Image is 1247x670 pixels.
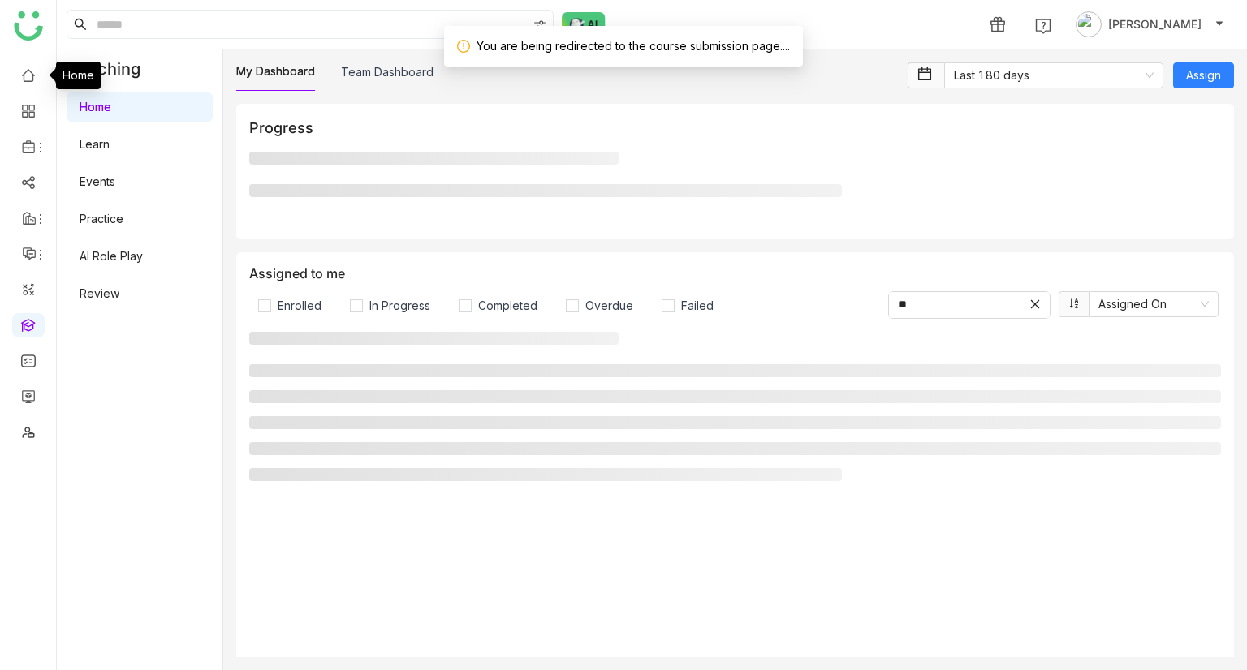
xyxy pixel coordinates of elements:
[562,12,606,37] img: ask-buddy-normal.svg
[80,174,115,188] a: Events
[1098,292,1209,316] nz-select-item: Assigned On
[363,298,437,312] span: In Progress
[477,39,790,53] span: You are being redirected to the course submission page....
[579,298,640,312] span: Overdue
[80,137,110,151] a: Learn
[80,249,143,263] a: AI Role Play
[56,62,101,89] div: Home
[675,298,720,312] span: Failed
[1173,62,1234,88] button: Assign
[80,286,119,300] a: Review
[1035,18,1051,34] img: help.svg
[1108,15,1202,33] span: [PERSON_NAME]
[249,265,1221,319] div: Assigned to me
[1186,67,1221,84] span: Assign
[472,298,544,312] span: Completed
[80,100,111,114] a: Home
[1076,11,1102,37] img: avatar
[80,212,123,225] a: Practice
[954,63,1154,88] nz-select-item: Last 180 days
[271,298,328,312] span: Enrolled
[249,117,1221,139] div: Progress
[533,19,546,32] img: search-type.svg
[236,64,315,78] a: My Dashboard
[14,11,43,41] img: logo
[341,65,434,79] a: Team Dashboard
[1072,11,1228,37] button: [PERSON_NAME]
[57,49,165,88] div: Coaching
